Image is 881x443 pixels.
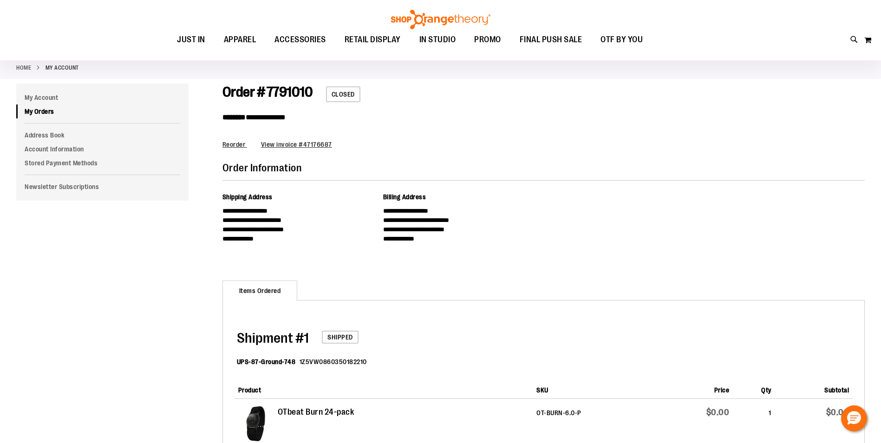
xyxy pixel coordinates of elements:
[345,29,401,50] span: RETAIL DISPLAY
[237,357,296,366] dt: UPS-87-Ground-748
[237,330,304,346] span: Shipment #
[419,29,456,50] span: IN STUDIO
[222,280,298,301] strong: Items Ordered
[235,378,533,399] th: Product
[510,29,592,51] a: FINAL PUSH SALE
[46,64,79,72] strong: My Account
[841,405,867,431] button: Hello, have a question? Let’s chat.
[335,29,410,51] a: RETAIL DISPLAY
[16,104,189,118] a: My Orders
[237,330,309,346] span: 1
[16,156,189,170] a: Stored Payment Methods
[222,84,313,100] span: Order # 7791010
[591,29,652,51] a: OTF BY YOU
[533,378,659,399] th: SKU
[474,29,501,50] span: PROMO
[168,29,215,51] a: JUST IN
[520,29,582,50] span: FINAL PUSH SALE
[261,141,303,148] span: View invoice #
[826,408,849,417] span: $0.00
[733,378,775,399] th: Qty
[16,91,189,104] a: My Account
[465,29,510,51] a: PROMO
[16,180,189,194] a: Newsletter Subscriptions
[222,162,302,174] span: Order Information
[326,86,360,102] span: Closed
[215,29,266,51] a: APPAREL
[222,141,246,148] span: Reorder
[410,29,465,51] a: IN STUDIO
[300,357,367,366] dd: 1Z5VW0860350182210
[659,378,733,399] th: Price
[322,331,359,344] span: Shipped
[600,29,643,50] span: OTF BY YOU
[706,408,730,417] span: $0.00
[222,141,247,148] a: Reorder
[224,29,256,50] span: APPAREL
[278,406,354,418] strong: OTbeat Burn 24-pack
[261,141,332,148] a: View invoice #47176687
[238,406,273,441] img: OTbeat Burn 24-pack
[222,193,273,201] span: Shipping Address
[775,378,853,399] th: Subtotal
[177,29,205,50] span: JUST IN
[390,10,492,29] img: Shop Orangetheory
[16,142,189,156] a: Account Information
[16,128,189,142] a: Address Book
[265,29,335,51] a: ACCESSORIES
[274,29,326,50] span: ACCESSORIES
[383,193,426,201] span: Billing Address
[16,64,31,72] a: Home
